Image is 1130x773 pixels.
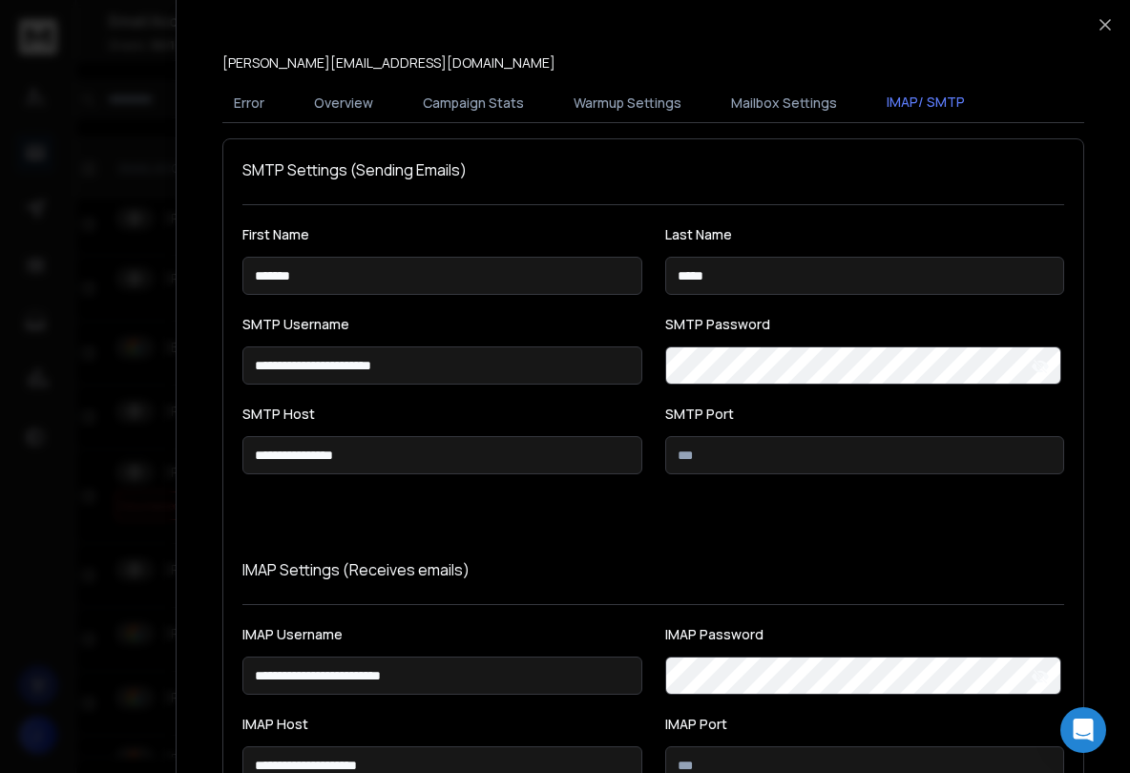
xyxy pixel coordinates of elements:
[242,628,642,641] label: IMAP Username
[222,82,276,124] button: Error
[242,407,642,421] label: SMTP Host
[1060,707,1106,753] div: Open Intercom Messenger
[242,718,642,731] label: IMAP Host
[665,318,1065,331] label: SMTP Password
[242,558,1064,581] p: IMAP Settings (Receives emails)
[875,81,976,125] button: IMAP/ SMTP
[222,53,555,73] p: [PERSON_NAME][EMAIL_ADDRESS][DOMAIN_NAME]
[665,628,1065,641] label: IMAP Password
[242,228,642,241] label: First Name
[411,82,535,124] button: Campaign Stats
[665,718,1065,731] label: IMAP Port
[242,318,642,331] label: SMTP Username
[665,228,1065,241] label: Last Name
[562,82,693,124] button: Warmup Settings
[665,407,1065,421] label: SMTP Port
[303,82,385,124] button: Overview
[242,158,1064,181] h1: SMTP Settings (Sending Emails)
[720,82,848,124] button: Mailbox Settings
